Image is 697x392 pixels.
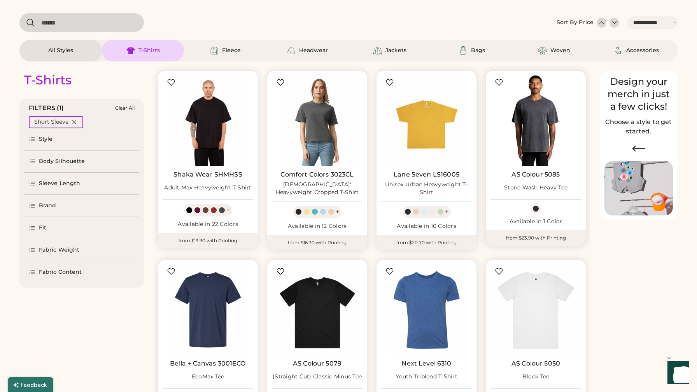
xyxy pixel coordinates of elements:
a: Comfort Colors 3023CL [280,171,354,178]
img: BELLA + CANVAS 3001ECO EcoMax Tee [163,264,253,355]
img: Lane Seven LS16005 Unisex Urban Heavyweight T-Shirt [381,75,472,166]
div: Available in 10 Colors [381,222,472,230]
div: Design your merch in just a few clicks! [604,75,673,113]
img: Next Level 6310 Youth Triblend T-Shirt [381,264,472,355]
img: Shaka Wear SHMHSS Adult Max Heavyweight T-Shirt [163,75,253,166]
div: Clear All [115,105,135,111]
div: T-Shirts [24,72,72,88]
div: Sort By Price [557,19,594,26]
div: FILTERS (1) [29,103,64,113]
div: Block Tee [522,373,549,381]
div: Accessories [626,47,659,54]
img: Image of Lisa Congdon Eye Print on T-Shirt and Hat [604,161,673,216]
div: (Straight Cut) Classic Minus Tee [273,373,362,381]
div: from $23.90 with Printing [486,230,586,246]
a: Bella + Canvas 3001ECO [170,360,245,367]
div: Fleece [222,47,241,54]
img: Woven Icon [538,46,547,55]
a: AS Colour 5085 [511,171,560,178]
img: AS Colour 5079 (Straight Cut) Classic Minus Tee [272,264,363,355]
div: All Styles [48,47,73,54]
h2: Choose a style to get started. [604,117,673,136]
div: Fabric Content [39,268,82,276]
div: Unisex Urban Heavyweight T-Shirt [381,181,472,196]
div: from $16.30 with Printing [267,235,367,250]
div: Available in 12 Colors [272,222,363,230]
div: [DEMOGRAPHIC_DATA]' Heavyweight Cropped T-Shirt [272,181,363,196]
img: T-Shirts Icon [126,46,135,55]
img: AS Colour 5050 Block Tee [490,264,581,355]
div: Fit [39,224,46,232]
a: Shaka Wear SHMHSS [173,171,242,178]
div: Body Silhouette [39,157,85,165]
div: Youth Triblend T-Shirt [396,373,457,381]
div: Short Sleeve [34,118,68,126]
div: Available in 1 Color [490,218,581,226]
div: from $13.90 with Printing [158,233,258,248]
img: AS Colour 5085 Stone Wash Heavy Tee [490,75,581,166]
div: Headwear [299,47,328,54]
div: Style [39,135,53,143]
img: Headwear Icon [287,46,296,55]
div: Stone Wash Heavy Tee [504,184,567,192]
div: Bags [471,47,485,54]
img: Comfort Colors 3023CL Ladies' Heavyweight Cropped T-Shirt [272,75,363,166]
div: Fabric Weight [39,246,79,254]
img: Accessories Icon [614,46,623,55]
div: EcoMax Tee [192,373,224,381]
div: T-Shirts [138,47,160,54]
a: Lane Seven LS16005 [394,171,459,178]
a: AS Colour 5050 [511,360,560,367]
div: + [226,206,230,214]
div: Brand [39,202,56,210]
a: AS Colour 5079 [293,360,341,367]
a: Next Level 6310 [401,360,451,367]
div: Jackets [385,47,406,54]
img: Fleece Icon [210,46,219,55]
div: Woven [550,47,570,54]
img: Jackets Icon [373,46,382,55]
div: + [336,208,339,216]
div: Adult Max Heavyweight T-Shirt [164,184,251,192]
div: Available in 22 Colors [163,220,253,228]
img: Bags Icon [459,46,468,55]
div: Sleeve Length [39,180,80,187]
div: from $20.70 with Printing [377,235,476,250]
iframe: Front Chat [660,357,693,390]
div: + [445,208,448,216]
